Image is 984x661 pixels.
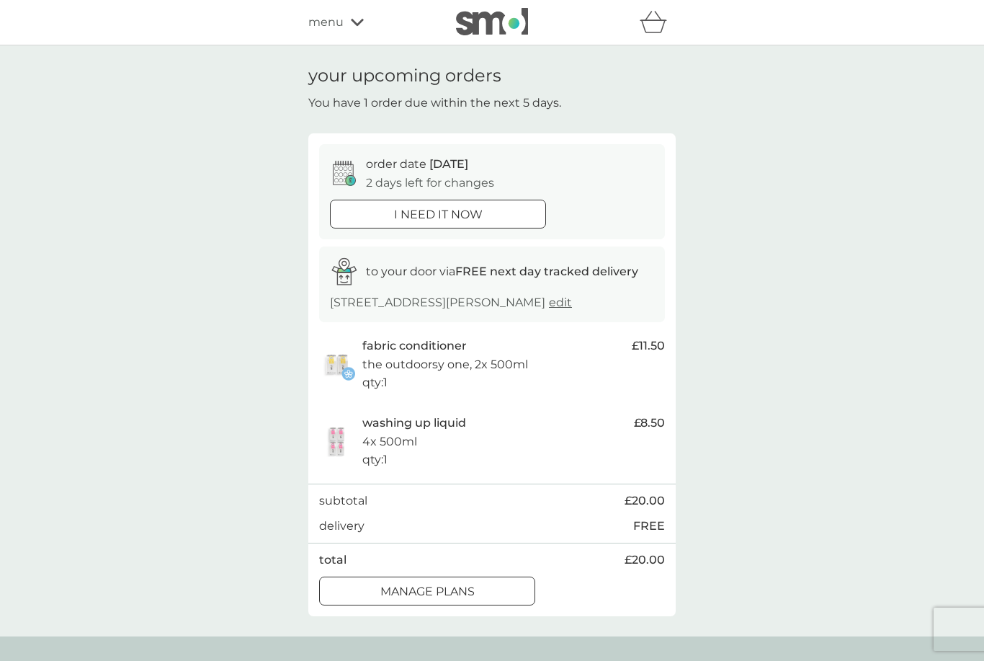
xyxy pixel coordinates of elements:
[308,13,344,32] span: menu
[429,157,468,171] span: [DATE]
[319,551,346,569] p: total
[394,205,483,224] p: i need it now
[549,296,572,309] a: edit
[330,293,572,312] p: [STREET_ADDRESS][PERSON_NAME]
[455,265,638,278] strong: FREE next day tracked delivery
[319,492,367,510] p: subtotal
[362,337,467,355] p: fabric conditioner
[362,373,388,392] p: qty : 1
[308,66,501,86] h1: your upcoming orders
[319,577,535,605] button: manage plans
[634,414,665,432] span: £8.50
[362,432,417,451] p: 4x 500ml
[625,492,665,510] span: £20.00
[633,517,665,536] p: FREE
[632,337,665,355] span: £11.50
[362,414,466,432] p: washing up liquid
[640,8,676,37] div: basket
[456,8,528,35] img: smol
[330,200,546,229] button: i need it now
[362,451,388,469] p: qty : 1
[366,174,494,192] p: 2 days left for changes
[308,94,561,112] p: You have 1 order due within the next 5 days.
[362,355,528,374] p: the outdoorsy one, 2x 500ml
[380,582,475,601] p: manage plans
[366,155,468,174] p: order date
[366,265,638,278] span: to your door via
[319,517,364,536] p: delivery
[625,551,665,569] span: £20.00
